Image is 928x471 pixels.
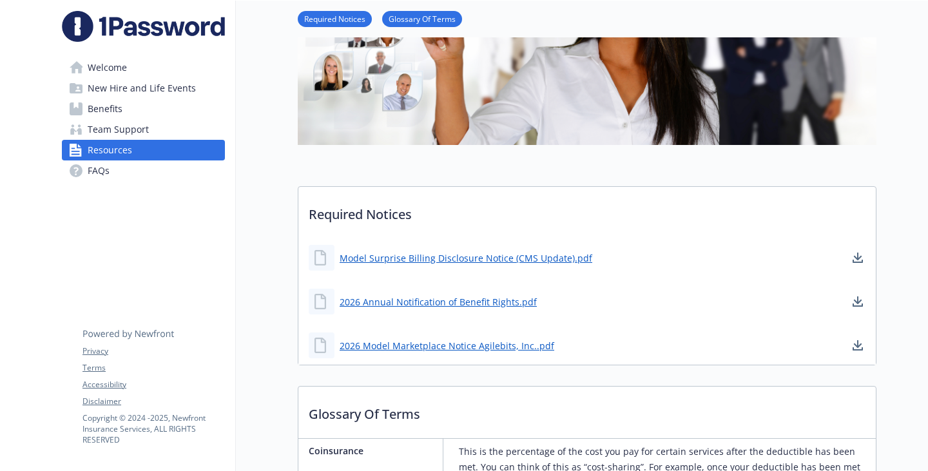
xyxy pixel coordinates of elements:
a: Terms [82,362,224,374]
span: Resources [88,140,132,160]
a: 2026 Model Marketplace Notice Agilebits, Inc..pdf [340,339,554,352]
a: Disclaimer [82,396,224,407]
p: Required Notices [298,187,876,235]
a: download document [850,338,865,353]
a: FAQs [62,160,225,181]
a: Required Notices [298,12,372,24]
p: Glossary Of Terms [298,387,876,434]
a: Team Support [62,119,225,140]
a: download document [850,294,865,309]
span: New Hire and Life Events [88,78,196,99]
a: Privacy [82,345,224,357]
p: Coinsurance [309,444,438,457]
a: 2026 Annual Notification of Benefit Rights.pdf [340,295,537,309]
span: Benefits [88,99,122,119]
p: Copyright © 2024 - 2025 , Newfront Insurance Services, ALL RIGHTS RESERVED [82,412,224,445]
a: download document [850,250,865,265]
a: Benefits [62,99,225,119]
a: Model Surprise Billing Disclosure Notice (CMS Update).pdf [340,251,592,265]
a: Accessibility [82,379,224,390]
a: Glossary Of Terms [382,12,462,24]
a: Resources [62,140,225,160]
span: FAQs [88,160,110,181]
span: Welcome [88,57,127,78]
span: Team Support [88,119,149,140]
a: New Hire and Life Events [62,78,225,99]
a: Welcome [62,57,225,78]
